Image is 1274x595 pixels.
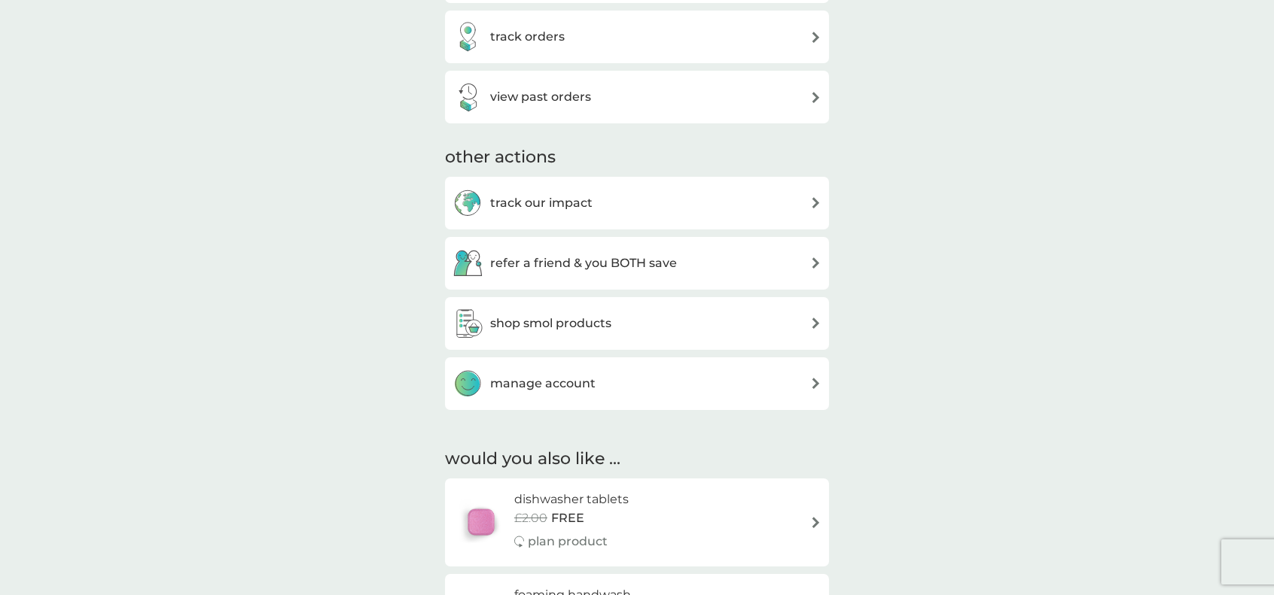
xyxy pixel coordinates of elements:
img: arrow right [810,32,821,43]
h3: other actions [445,146,556,169]
img: arrow right [810,197,821,208]
h3: track our impact [490,193,593,213]
h3: refer a friend & you BOTH save [490,253,677,273]
span: FREE [551,508,584,528]
h3: manage account [490,374,596,393]
h2: would you also like ... [445,448,829,471]
span: £2.00 [514,508,547,528]
p: plan product [528,532,608,551]
h3: view past orders [490,87,591,107]
h3: shop smol products [490,314,611,333]
img: dishwasher tablets [453,496,510,548]
h6: dishwasher tablets [514,490,629,509]
img: arrow right [810,257,821,269]
img: arrow right [810,317,821,329]
img: arrow right [810,517,821,528]
h3: track orders [490,27,565,47]
img: arrow right [810,92,821,103]
img: arrow right [810,378,821,389]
